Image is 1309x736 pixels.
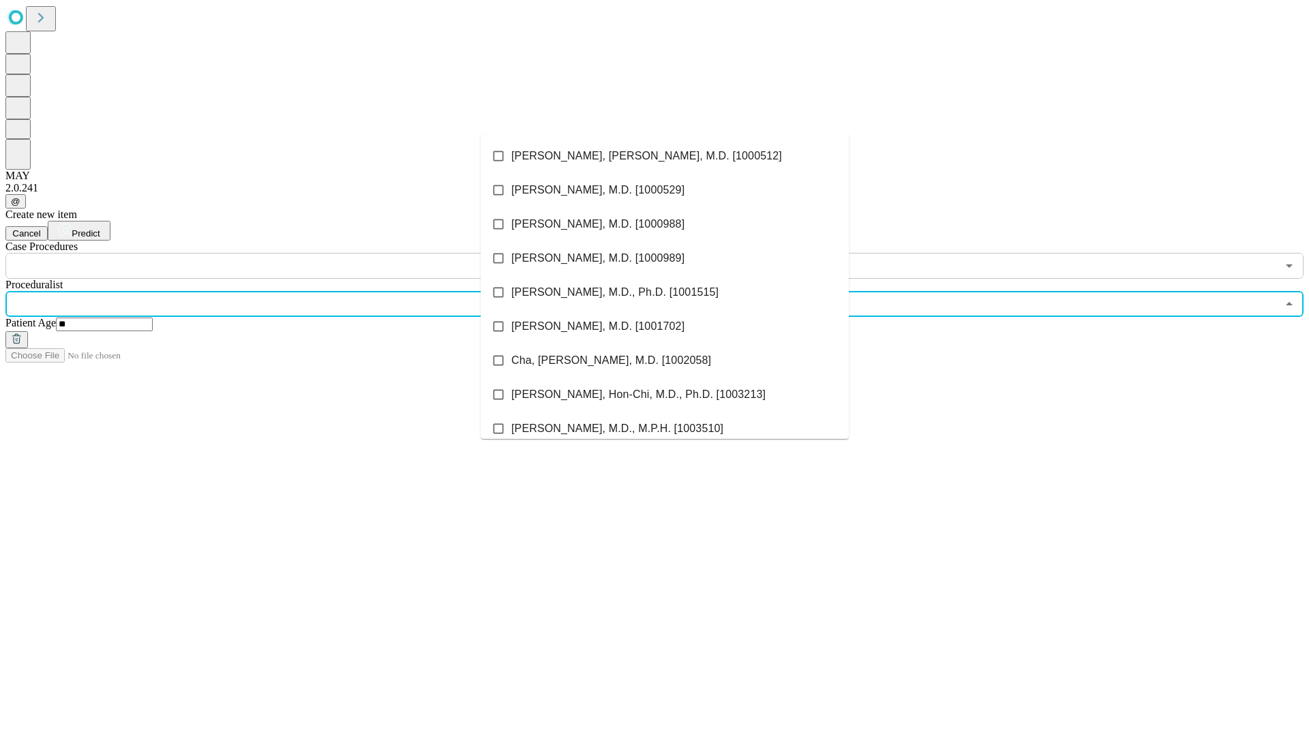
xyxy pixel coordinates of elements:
[5,241,78,252] span: Scheduled Procedure
[511,386,766,403] span: [PERSON_NAME], Hon-Chi, M.D., Ph.D. [1003213]
[1280,256,1299,275] button: Open
[5,209,77,220] span: Create new item
[12,228,41,239] span: Cancel
[511,250,684,266] span: [PERSON_NAME], M.D. [1000989]
[511,148,782,164] span: [PERSON_NAME], [PERSON_NAME], M.D. [1000512]
[511,318,684,335] span: [PERSON_NAME], M.D. [1001702]
[5,226,48,241] button: Cancel
[11,196,20,206] span: @
[72,228,100,239] span: Predict
[5,194,26,209] button: @
[511,352,711,369] span: Cha, [PERSON_NAME], M.D. [1002058]
[5,182,1304,194] div: 2.0.241
[511,284,719,301] span: [PERSON_NAME], M.D., Ph.D. [1001515]
[5,279,63,290] span: Proceduralist
[511,182,684,198] span: [PERSON_NAME], M.D. [1000529]
[5,317,56,328] span: Patient Age
[48,221,110,241] button: Predict
[1280,294,1299,313] button: Close
[511,216,684,232] span: [PERSON_NAME], M.D. [1000988]
[511,420,723,437] span: [PERSON_NAME], M.D., M.P.H. [1003510]
[5,170,1304,182] div: MAY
